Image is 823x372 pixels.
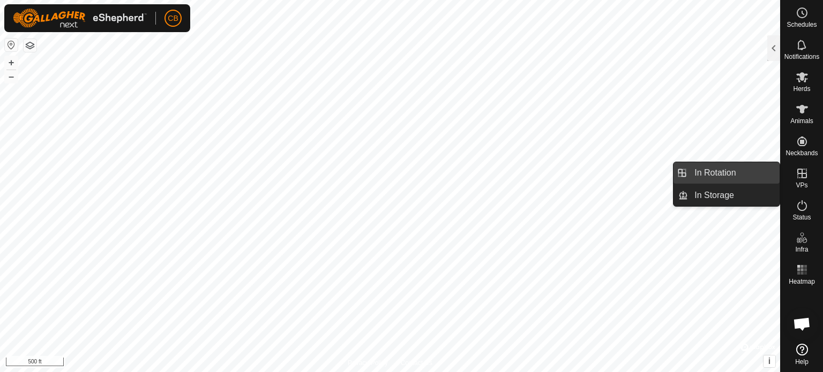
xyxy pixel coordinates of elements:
img: Gallagher Logo [13,9,147,28]
span: In Rotation [694,166,736,179]
button: Reset Map [5,39,18,51]
a: Help [781,339,823,369]
button: Map Layers [24,39,36,52]
li: In Rotation [674,162,780,184]
a: In Rotation [688,162,780,184]
span: i [768,356,770,366]
span: Heatmap [789,278,815,285]
span: Help [795,359,809,365]
li: In Storage [674,185,780,206]
a: Contact Us [401,358,432,368]
button: – [5,70,18,83]
span: Schedules [787,21,817,28]
span: Notifications [784,54,819,60]
span: VPs [796,182,807,188]
span: Infra [795,246,808,253]
a: In Storage [688,185,780,206]
span: Herds [793,86,810,92]
button: + [5,56,18,69]
span: CB [168,13,178,24]
span: Animals [790,118,813,124]
span: Neckbands [785,150,818,156]
span: In Storage [694,189,734,202]
span: Status [792,214,811,221]
div: Open chat [786,308,818,340]
button: i [764,355,775,367]
a: Privacy Policy [348,358,388,368]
